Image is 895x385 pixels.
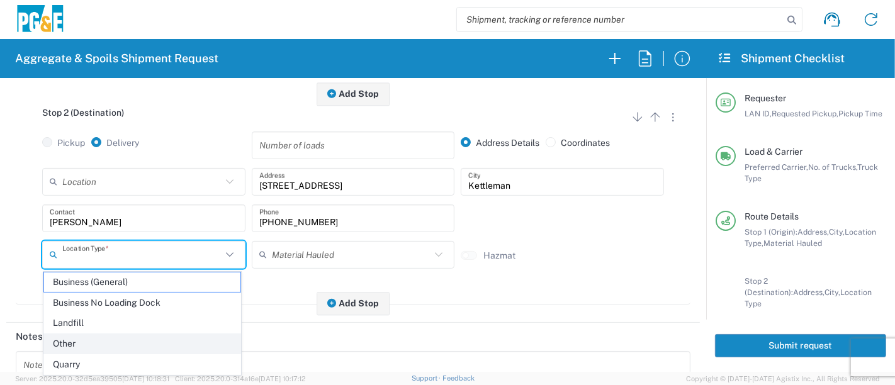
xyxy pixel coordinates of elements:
[461,137,539,148] label: Address Details
[718,51,845,66] h2: Shipment Checklist
[15,5,65,35] img: pge
[745,276,793,297] span: Stop 2 (Destination):
[44,355,241,374] span: Quarry
[44,293,241,313] span: Business No Loading Dock
[763,238,822,248] span: Material Hauled
[457,8,783,31] input: Shipment, tracking or reference number
[715,334,886,357] button: Submit request
[772,109,838,118] span: Requested Pickup,
[745,93,786,103] span: Requester
[16,330,43,343] h2: Notes
[808,162,857,172] span: No. of Trucks,
[122,375,169,382] span: [DATE] 10:18:31
[317,292,390,315] button: Add Stop
[745,109,772,118] span: LAN ID,
[745,227,797,237] span: Stop 1 (Origin):
[44,272,241,292] span: Business (General)
[175,375,306,382] span: Client: 2025.20.0-314a16e
[44,334,241,354] span: Other
[259,375,306,382] span: [DATE] 10:17:12
[412,374,443,382] a: Support
[686,373,880,384] span: Copyright © [DATE]-[DATE] Agistix Inc., All Rights Reserved
[15,51,218,66] h2: Aggregate & Spoils Shipment Request
[42,108,124,118] span: Stop 2 (Destination)
[546,137,610,148] label: Coordinates
[745,147,802,157] span: Load & Carrier
[745,211,799,221] span: Route Details
[829,227,845,237] span: City,
[317,82,390,106] button: Add Stop
[793,287,825,297] span: Address,
[825,287,840,297] span: City,
[797,227,829,237] span: Address,
[483,250,515,261] label: Hazmat
[442,374,475,382] a: Feedback
[745,162,808,172] span: Preferred Carrier,
[44,313,241,333] span: Landfill
[15,375,169,382] span: Server: 2025.20.0-32d5ea39505
[838,109,882,118] span: Pickup Time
